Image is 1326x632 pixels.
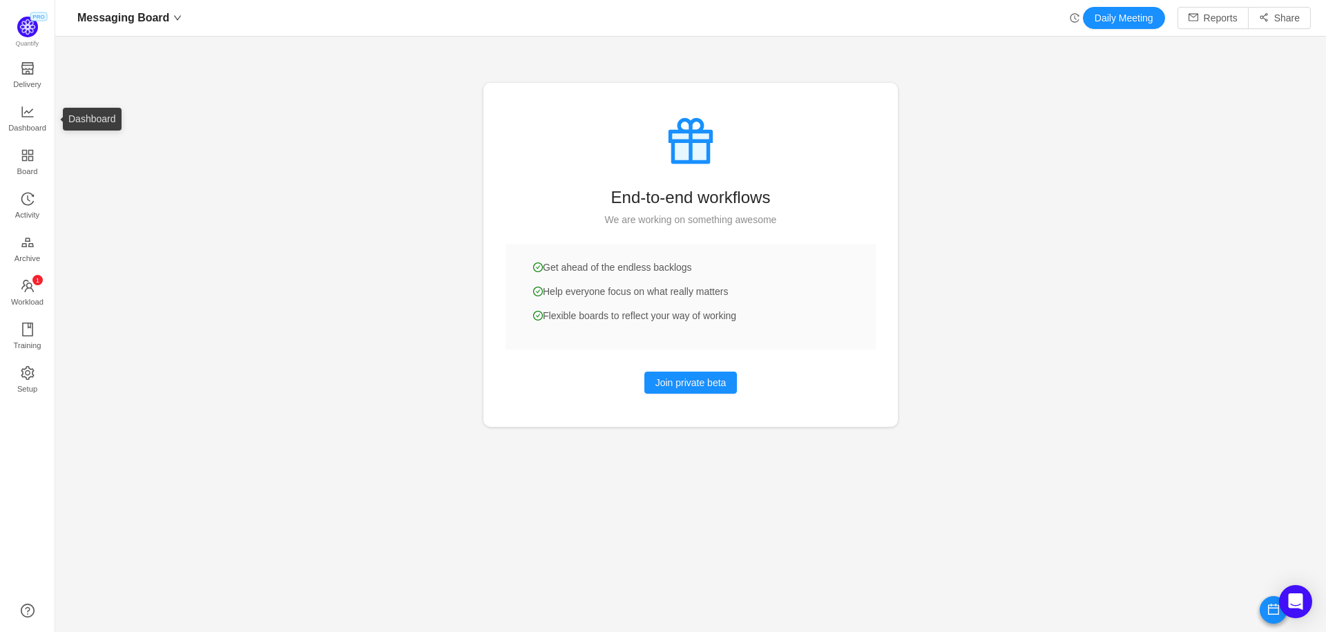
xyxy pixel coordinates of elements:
[35,275,39,285] p: 1
[173,14,182,22] i: icon: down
[13,70,41,98] span: Delivery
[8,114,46,142] span: Dashboard
[1070,13,1079,23] i: icon: history
[21,604,35,617] a: icon: question-circle
[17,375,37,403] span: Setup
[13,332,41,359] span: Training
[21,61,35,75] i: icon: shop
[21,62,35,90] a: Delivery
[644,372,738,394] button: Join private beta
[32,275,43,285] sup: 1
[21,236,35,249] i: icon: gold
[21,280,35,307] a: icon: teamWorkload
[30,12,47,21] span: PRO
[11,288,44,316] span: Workload
[21,192,35,206] i: icon: history
[21,106,35,133] a: Dashboard
[77,7,169,29] span: Messaging Board
[21,366,35,380] i: icon: setting
[21,193,35,220] a: Activity
[21,367,35,394] a: Setup
[21,323,35,336] i: icon: book
[21,279,35,293] i: icon: team
[17,157,38,185] span: Board
[21,149,35,177] a: Board
[1178,7,1249,29] button: icon: mailReports
[15,245,40,272] span: Archive
[15,201,39,229] span: Activity
[17,17,38,37] img: Quantify
[21,236,35,264] a: Archive
[1248,7,1311,29] button: icon: share-altShare
[1260,596,1287,624] button: icon: calendar
[1083,7,1165,29] button: Daily Meeting
[21,105,35,119] i: icon: line-chart
[16,40,39,47] span: Quantify
[21,149,35,162] i: icon: appstore
[1279,585,1312,618] div: Open Intercom Messenger
[21,323,35,351] a: Training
